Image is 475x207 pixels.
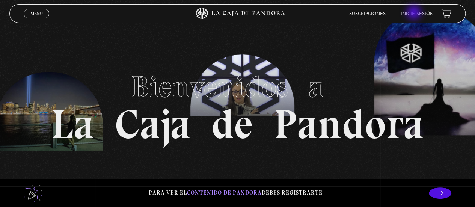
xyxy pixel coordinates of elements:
span: Bienvenidos a [131,69,344,105]
a: View your shopping cart [441,9,451,19]
p: Para ver el debes registrarte [149,188,323,198]
a: Suscripciones [349,12,386,16]
h1: La Caja de Pandora [51,62,424,145]
a: Inicie sesión [401,12,434,16]
span: Cerrar [28,18,45,23]
span: Menu [30,11,43,16]
span: contenido de Pandora [187,189,262,196]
